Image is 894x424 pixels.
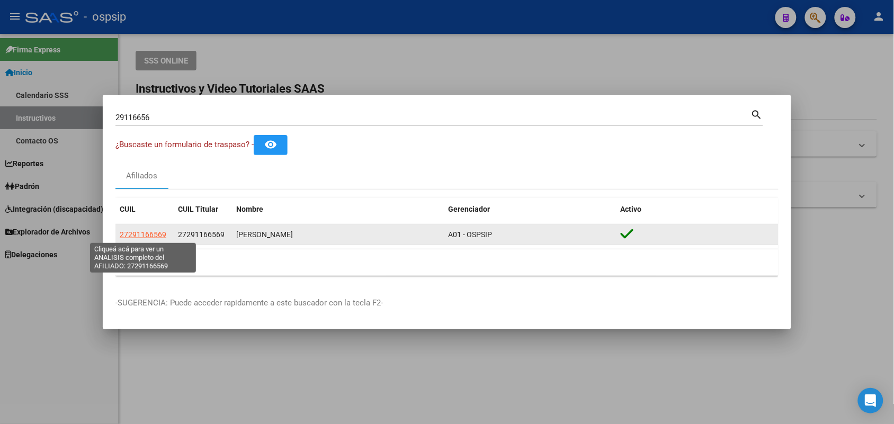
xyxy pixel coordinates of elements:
[448,205,490,213] span: Gerenciador
[621,205,642,213] span: Activo
[236,205,263,213] span: Nombre
[178,205,218,213] span: CUIL Titular
[127,170,158,182] div: Afiliados
[115,198,174,221] datatable-header-cell: CUIL
[232,198,444,221] datatable-header-cell: Nombre
[751,107,763,120] mat-icon: search
[115,249,779,276] div: 1 total
[178,230,225,239] span: 27291166569
[616,198,779,221] datatable-header-cell: Activo
[264,138,277,151] mat-icon: remove_red_eye
[444,198,616,221] datatable-header-cell: Gerenciador
[174,198,232,221] datatable-header-cell: CUIL Titular
[120,230,166,239] span: 27291166569
[120,205,136,213] span: CUIL
[115,140,254,149] span: ¿Buscaste un formulario de traspaso? -
[448,230,492,239] span: A01 - OSPSIP
[115,297,779,309] p: -SUGERENCIA: Puede acceder rapidamente a este buscador con la tecla F2-
[236,229,440,241] div: [PERSON_NAME]
[858,388,883,413] div: Open Intercom Messenger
